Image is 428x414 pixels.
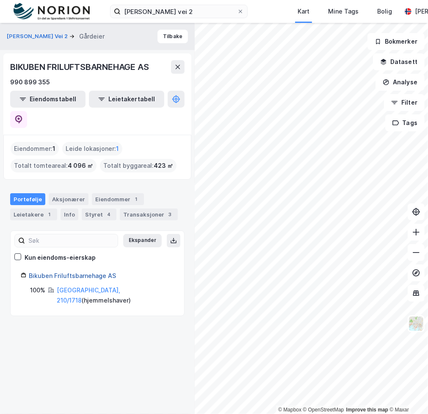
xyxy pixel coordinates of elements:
[57,286,120,304] a: [GEOGRAPHIC_DATA], 210/1718
[52,144,55,154] span: 1
[82,208,116,220] div: Styret
[120,208,178,220] div: Transaksjoner
[346,407,388,413] a: Improve this map
[25,234,118,247] input: Søk
[11,142,59,156] div: Eiendommer :
[92,193,144,205] div: Eiendommer
[49,193,88,205] div: Aksjonærer
[14,3,90,20] img: norion-logo.80e7a08dc31c2e691866.png
[303,407,344,413] a: OpenStreetMap
[116,144,119,154] span: 1
[386,373,428,414] div: Kontrollprogram for chat
[25,253,96,263] div: Kun eiendoms-eierskap
[29,272,116,279] a: Bikuben Friluftsbarnehage AS
[89,91,164,108] button: Leietakertabell
[121,5,237,18] input: Søk på adresse, matrikkel, gårdeiere, leietakere eller personer
[62,142,122,156] div: Leide lokasjoner :
[278,407,301,413] a: Mapbox
[79,31,105,42] div: Gårdeier
[11,159,97,172] div: Totalt tomteareal :
[376,74,425,91] button: Analyse
[10,91,86,108] button: Eiendomstabell
[61,208,78,220] div: Info
[377,6,392,17] div: Bolig
[45,210,54,219] div: 1
[7,32,69,41] button: [PERSON_NAME] Vei 2
[408,316,424,332] img: Z
[10,60,150,74] div: BIKUBEN FRILUFTSBARNEHAGE AS
[105,210,113,219] div: 4
[166,210,174,219] div: 3
[123,234,162,247] button: Ekspander
[30,285,45,295] div: 100%
[10,208,57,220] div: Leietakere
[373,53,425,70] button: Datasett
[68,161,93,171] span: 4 096 ㎡
[132,195,141,203] div: 1
[10,193,45,205] div: Portefølje
[385,114,425,131] button: Tags
[384,94,425,111] button: Filter
[386,373,428,414] iframe: Chat Widget
[57,285,174,306] div: ( hjemmelshaver )
[157,30,188,43] button: Tilbake
[154,161,173,171] span: 423 ㎡
[100,159,177,172] div: Totalt byggareal :
[298,6,309,17] div: Kart
[328,6,359,17] div: Mine Tags
[367,33,425,50] button: Bokmerker
[10,77,50,87] div: 990 899 355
